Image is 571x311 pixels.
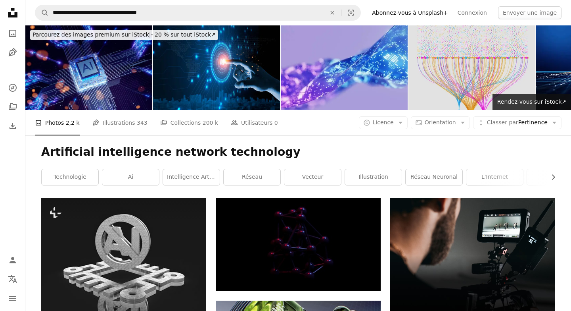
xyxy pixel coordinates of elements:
[5,99,21,115] a: Collections
[5,25,21,41] a: Photos
[231,110,278,135] a: Utilisateurs 0
[498,6,561,19] button: Envoyer une image
[373,119,394,126] span: Licence
[5,290,21,306] button: Menu
[163,169,220,185] a: intelligence artificielle
[35,5,49,20] button: Rechercher sur Unsplash
[359,116,408,129] button: Licence
[160,110,218,135] a: Collections 200 k
[5,44,21,60] a: Illustrations
[5,252,21,268] a: Connexion / S’inscrire
[153,25,280,110] img: Intelligence artificielle, circuit imprimé IA, analyse commerciale, contact avec les données avec...
[546,169,555,185] button: faire défiler la liste vers la droite
[425,119,456,126] span: Orientation
[216,241,381,248] a: un fond noir avec des lumières rouges et bleues
[30,30,218,40] div: - 20 % sur tout iStock ↗
[466,169,523,185] a: l'Internet
[102,169,159,185] a: ai
[492,94,571,110] a: Rendez-vous sur iStock↗
[5,80,21,96] a: Explorer
[473,116,561,129] button: Classer parPertinence
[25,25,223,44] a: Parcourez des images premium sur iStock|- 20 % sur tout iStock↗
[25,25,152,110] img: Les puces d’IA au cœur des appareils modernes
[284,169,341,185] a: vecteur
[216,198,381,291] img: un fond noir avec des lumières rouges et bleues
[453,6,492,19] a: Connexion
[41,257,206,264] a: un logo composé de lettres et de lettres
[281,25,408,110] img: Data fabric AI artificial intelligence powered analytics, data, data verse, big data, data scienc...
[487,119,518,126] span: Classer par
[203,118,218,127] span: 200 k
[411,116,470,129] button: Orientation
[224,169,280,185] a: réseau
[5,5,21,22] a: Accueil — Unsplash
[92,110,148,135] a: Illustrations 343
[345,169,402,185] a: illustration
[487,119,548,127] span: Pertinence
[42,169,98,185] a: Technologie
[274,118,278,127] span: 0
[406,169,462,185] a: réseau neuronal
[35,5,361,21] form: Rechercher des visuels sur tout le site
[324,5,341,20] button: Effacer
[408,25,535,110] img: Neural Network Nodes Deep Learning Artificial Intelligence Machine Learning Model
[497,99,566,105] span: Rendez-vous sur iStock ↗
[367,6,453,19] a: Abonnez-vous à Unsplash+
[341,5,360,20] button: Recherche de visuels
[5,271,21,287] button: Langue
[33,31,151,38] span: Parcourez des images premium sur iStock |
[5,118,21,134] a: Historique de téléchargement
[137,118,148,127] span: 343
[41,145,555,159] h1: Artificial intelligence network technology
